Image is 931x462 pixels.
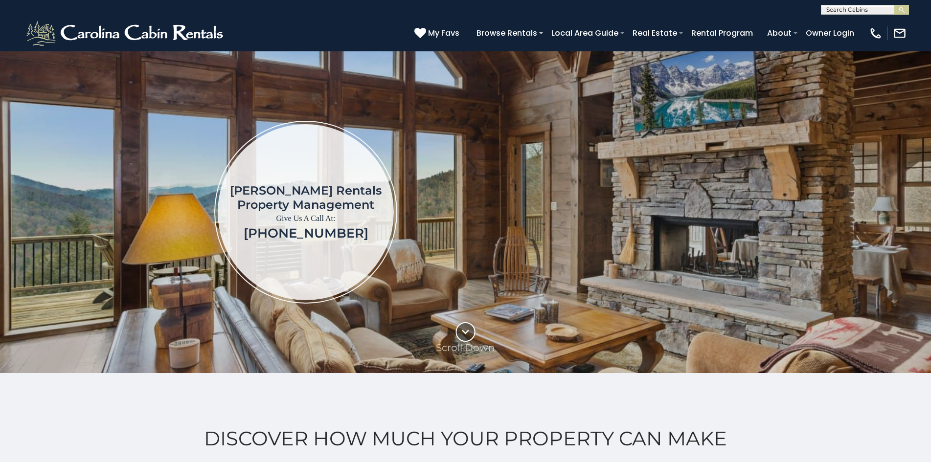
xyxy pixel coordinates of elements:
a: Local Area Guide [546,24,623,42]
a: Rental Program [686,24,758,42]
h1: [PERSON_NAME] Rentals Property Management [230,183,382,212]
p: Give Us A Call At: [230,212,382,225]
span: My Favs [428,27,459,39]
img: phone-regular-white.png [869,26,883,40]
img: mail-regular-white.png [893,26,907,40]
a: [PHONE_NUMBER] [244,225,368,241]
p: Scroll Down [436,342,495,353]
img: White-1-2.png [24,19,227,48]
iframe: New Contact Form [555,80,874,344]
a: Real Estate [628,24,682,42]
a: About [762,24,796,42]
a: Browse Rentals [472,24,542,42]
h2: Discover How Much Your Property Can Make [24,427,907,450]
a: My Favs [414,27,462,40]
a: Owner Login [801,24,859,42]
